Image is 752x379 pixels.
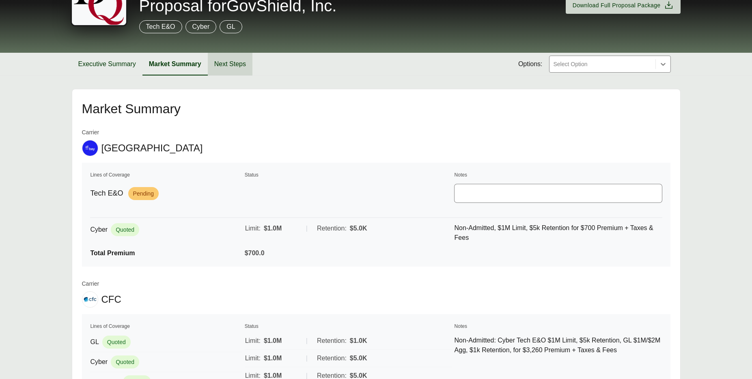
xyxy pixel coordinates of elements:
[306,355,308,362] span: |
[142,53,208,75] button: Market Summary
[245,353,261,363] span: Limit:
[82,128,203,137] span: Carrier
[573,1,661,10] span: Download Full Proposal Package
[244,171,452,179] th: Status
[306,225,308,232] span: |
[101,142,203,154] span: [GEOGRAPHIC_DATA]
[128,187,159,200] span: Pending
[350,224,367,233] span: $5.0K
[111,355,139,368] span: Quoted
[306,337,308,344] span: |
[101,293,121,306] span: CFC
[264,353,282,363] span: $1.0M
[208,53,252,75] button: Next Steps
[102,336,131,349] span: Quoted
[245,224,261,233] span: Limit:
[350,353,367,363] span: $5.0K
[90,357,108,367] span: Cyber
[226,22,235,32] p: GL
[350,336,367,346] span: $1.0K
[90,322,243,330] th: Lines of Coverage
[90,337,99,347] span: GL
[146,22,175,32] p: Tech E&O
[306,372,308,379] span: |
[82,102,670,115] h2: Market Summary
[264,224,282,233] span: $1.0M
[317,353,347,363] span: Retention:
[82,140,98,156] img: At-Bay
[455,336,662,355] p: Non-Admitted: Cyber Tech E&O $1M Limit, $5k Retention, GL $1M/$2M Agg, $1k Retention, for $3,260 ...
[90,250,135,256] span: Total Premium
[317,336,347,346] span: Retention:
[90,171,243,179] th: Lines of Coverage
[82,280,121,288] span: Carrier
[72,53,142,75] button: Executive Summary
[90,225,108,235] span: Cyber
[90,188,123,199] span: Tech E&O
[245,336,261,346] span: Limit:
[317,224,347,233] span: Retention:
[454,171,662,179] th: Notes
[455,223,662,243] p: Non-Admitted, $1M Limit, $5k Retention for $700 Premium + Taxes & Fees
[454,322,662,330] th: Notes
[82,292,98,307] img: CFC
[518,59,543,69] span: Options:
[264,336,282,346] span: $1.0M
[111,223,139,236] span: Quoted
[192,22,210,32] p: Cyber
[245,250,265,256] span: $700.0
[244,322,452,330] th: Status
